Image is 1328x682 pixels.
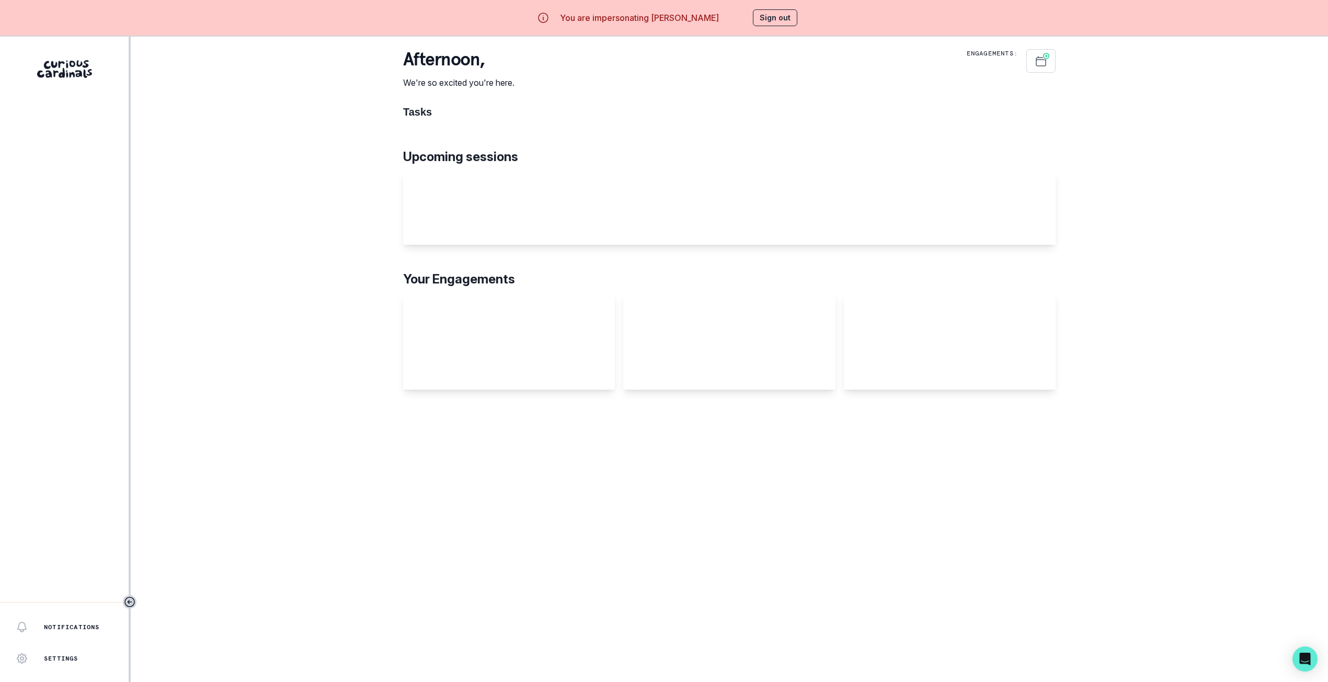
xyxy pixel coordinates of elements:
[560,12,719,24] p: You are impersonating [PERSON_NAME]
[403,106,1056,118] h1: Tasks
[753,9,797,26] button: Sign out
[403,49,514,70] p: afternoon ,
[123,595,136,609] button: Toggle sidebar
[44,623,100,631] p: Notifications
[403,270,1056,289] p: Your Engagements
[403,76,514,89] p: We're so excited you're here.
[37,60,92,78] img: Curious Cardinals Logo
[44,654,78,663] p: Settings
[967,49,1018,58] p: Engagements:
[1026,49,1056,73] button: Schedule Sessions
[1292,646,1318,672] div: Open Intercom Messenger
[403,147,1056,166] p: Upcoming sessions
